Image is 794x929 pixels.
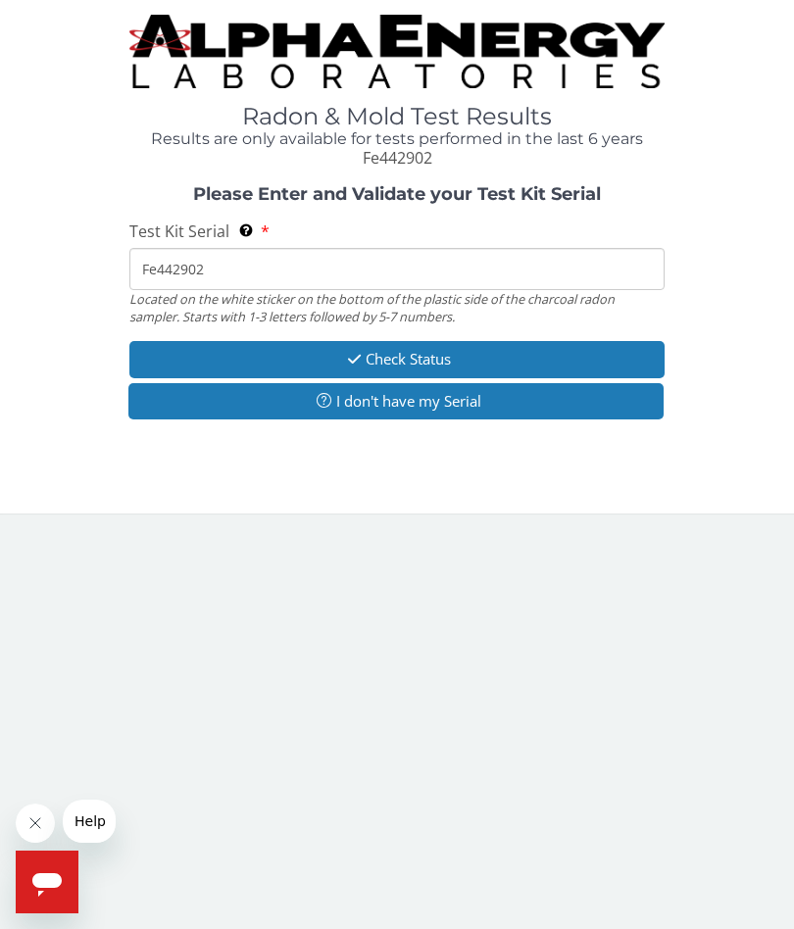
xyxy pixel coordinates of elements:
span: Test Kit Serial [129,220,229,242]
img: TightCrop.jpg [129,15,665,88]
iframe: Button to launch messaging window [16,851,78,913]
span: Fe442902 [363,147,432,169]
div: Located on the white sticker on the bottom of the plastic side of the charcoal radon sampler. Sta... [129,290,665,326]
h1: Radon & Mold Test Results [129,104,665,129]
h4: Results are only available for tests performed in the last 6 years [129,130,665,148]
iframe: Close message [16,804,55,843]
button: I don't have my Serial [128,383,664,419]
button: Check Status [129,341,665,377]
strong: Please Enter and Validate your Test Kit Serial [193,183,601,205]
iframe: Message from company [63,800,116,843]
